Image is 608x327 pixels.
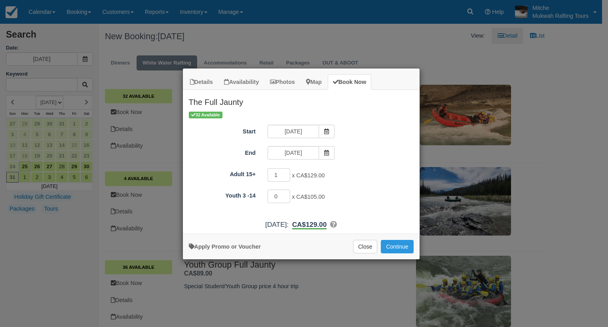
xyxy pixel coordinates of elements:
a: Availability [219,74,264,90]
span: [DATE] [265,221,287,228]
input: Youth 3 -14 [268,190,291,203]
span: x CA$105.00 [292,194,325,200]
input: Adult 15+ [268,168,291,182]
span: 32 Available [189,112,222,118]
span: x CA$129.00 [292,172,325,179]
div: Item Modal [183,90,420,230]
label: Adult 15+ [183,167,262,179]
label: Start [183,125,262,136]
b: CA$129.00 [292,221,327,229]
button: Close [353,240,378,253]
label: End [183,146,262,157]
h2: The Full Jaunty [183,90,420,110]
a: Details [185,74,218,90]
a: Photos [265,74,300,90]
a: Apply Voucher [189,243,261,250]
div: : [183,220,420,230]
label: Youth 3 -14 [183,189,262,200]
a: Map [301,74,327,90]
a: Book Now [328,74,371,90]
button: Add to Booking [381,240,413,253]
